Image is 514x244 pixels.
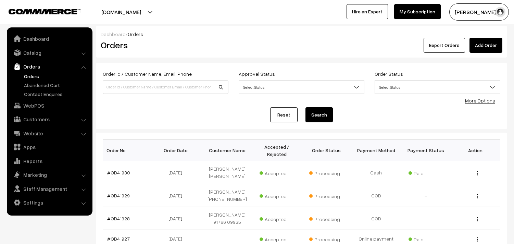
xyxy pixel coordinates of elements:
span: Accepted [260,214,294,223]
label: Order Id / Customer Name, Email, Phone [103,70,192,77]
a: Contact Enquires [22,90,90,98]
a: Orders [22,73,90,80]
img: Menu [477,194,478,198]
a: COMMMERCE [9,7,68,15]
button: Search [305,107,333,122]
th: Order Status [302,140,351,161]
span: Processing [309,191,343,200]
label: Approval Status [239,70,275,77]
td: COD [351,207,401,230]
a: Dashboard [101,31,126,37]
td: [DATE] [153,184,202,207]
span: Accepted [260,191,294,200]
a: Marketing [9,169,90,181]
td: COD [351,184,401,207]
span: Processing [309,234,343,243]
th: Order Date [153,140,202,161]
div: / [101,30,502,38]
td: Cash [351,161,401,184]
th: Customer Name [202,140,252,161]
label: Order Status [375,70,403,77]
h2: Orders [101,40,228,50]
span: Select Status [375,80,500,94]
a: Hire an Expert [347,4,388,19]
td: [PERSON_NAME] [PERSON_NAME] [202,161,252,184]
a: My Subscription [394,4,441,19]
a: WebPOS [9,99,90,112]
td: [DATE] [153,161,202,184]
span: Paid [409,234,443,243]
th: Accepted / Rejected [252,140,302,161]
span: Orders [128,31,143,37]
a: Settings [9,196,90,209]
img: Menu [477,217,478,221]
td: [DATE] [153,207,202,230]
a: #OD41929 [107,193,130,198]
img: Menu [477,237,478,242]
span: Accepted [260,234,294,243]
span: Select Status [375,81,500,93]
span: Processing [309,214,343,223]
td: [PERSON_NAME] 91766 09935 [202,207,252,230]
a: Staff Management [9,183,90,195]
a: Add Order [469,38,502,53]
th: Payment Status [401,140,451,161]
a: More Options [465,98,495,103]
button: [PERSON_NAME] s… [449,3,509,21]
img: user [495,7,505,17]
span: Select Status [239,81,364,93]
a: Dashboard [9,33,90,45]
a: Apps [9,141,90,153]
a: Reset [270,107,298,122]
td: [PERSON_NAME] [PHONE_NUMBER] [202,184,252,207]
a: Catalog [9,47,90,59]
span: Processing [309,168,343,177]
img: COMMMERCE [9,9,80,14]
img: Menu [477,171,478,175]
a: #OD41928 [107,216,130,221]
th: Order No [103,140,153,161]
a: #OD41930 [107,170,130,175]
span: Paid [409,168,443,177]
button: [DOMAIN_NAME] [77,3,165,21]
th: Payment Method [351,140,401,161]
input: Order Id / Customer Name / Customer Email / Customer Phone [103,80,228,94]
a: Customers [9,113,90,125]
td: - [401,207,451,230]
button: Export Orders [424,38,465,53]
span: Accepted [260,168,294,177]
a: #OD41927 [107,236,130,242]
a: Website [9,127,90,139]
a: Reports [9,155,90,167]
td: - [401,184,451,207]
a: Orders [9,60,90,73]
span: Select Status [239,80,364,94]
th: Action [451,140,500,161]
a: Abandoned Cart [22,82,90,89]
